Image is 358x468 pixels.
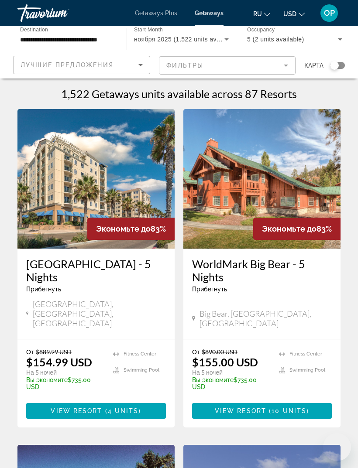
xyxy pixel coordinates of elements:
span: OP [324,9,335,17]
span: Start Month [134,27,163,33]
span: Swimming Pool [124,367,159,373]
button: Change language [253,7,270,20]
a: Getaways Plus [135,10,177,17]
a: [GEOGRAPHIC_DATA] - 5 Nights [26,257,166,284]
h1: 1,522 Getaways units available across 87 Resorts [61,87,297,100]
p: $154.99 USD [26,355,92,369]
img: A654E01X.jpg [17,109,175,249]
a: Getaways [195,10,224,17]
span: USD [283,10,296,17]
span: карта [304,59,324,72]
button: Change currency [283,7,305,20]
span: View Resort [215,407,266,414]
span: $889.99 USD [36,348,72,355]
a: WorldMark Big Bear - 5 Nights [192,257,332,284]
span: Вы экономите [192,376,234,383]
span: 10 units [272,407,306,414]
span: Destination [20,27,48,32]
img: 4205E01X.jpg [183,109,341,249]
div: 83% [253,218,341,240]
span: [GEOGRAPHIC_DATA], [GEOGRAPHIC_DATA], [GEOGRAPHIC_DATA] [33,299,166,328]
span: Fitness Center [124,351,156,357]
span: От [26,348,34,355]
button: Filter [159,56,296,75]
button: View Resort(10 units) [192,403,332,419]
p: $735.00 USD [26,376,104,390]
span: View Resort [51,407,102,414]
p: $155.00 USD [192,355,258,369]
p: На 5 ночей [192,369,270,376]
span: $890.00 USD [202,348,238,355]
span: Big Bear, [GEOGRAPHIC_DATA], [GEOGRAPHIC_DATA] [200,309,332,328]
span: ru [253,10,262,17]
span: Fitness Center [289,351,322,357]
span: Swimming Pool [289,367,325,373]
span: Прибегнуть [192,286,227,293]
iframe: Кнопка запуска окна обмена сообщениями [323,433,351,461]
a: Travorium [17,2,105,24]
span: Прибегнуть [26,286,61,293]
p: $735.00 USD [192,376,270,390]
span: Occupancy [247,27,275,33]
span: Экономьте до [96,224,151,233]
button: View Resort(4 units) [26,403,166,419]
span: 4 units [108,407,139,414]
button: User Menu [318,4,341,22]
div: 83% [87,218,175,240]
span: ( ) [266,407,309,414]
span: ноября 2025 (1,522 units available) [134,36,238,43]
span: Лучшие предложения [21,61,114,68]
p: На 5 ночей [26,369,104,376]
span: Вы экономите [26,376,68,383]
span: 5 (2 units available) [247,36,304,43]
span: ( ) [103,407,141,414]
mat-select: Sort by [21,60,143,70]
span: Экономьте до [262,224,317,233]
span: От [192,348,200,355]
